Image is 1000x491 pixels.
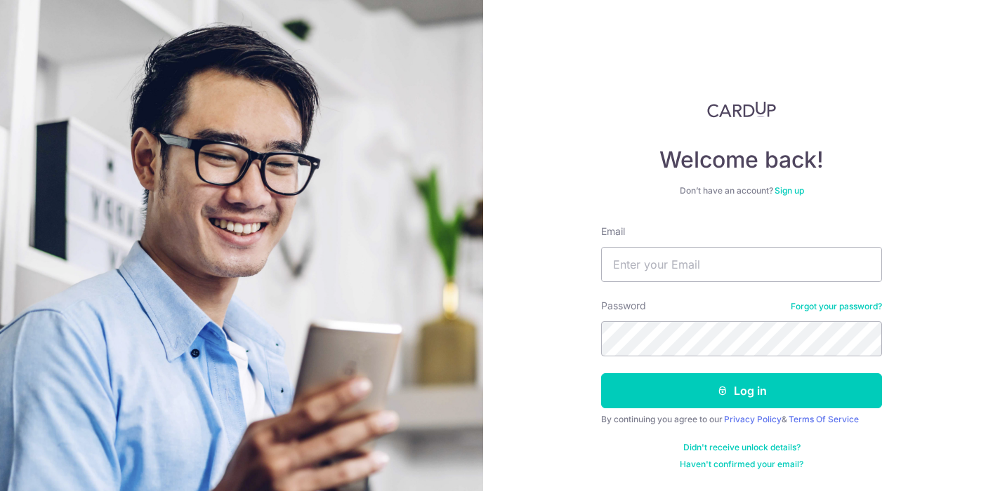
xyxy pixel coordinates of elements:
[601,247,882,282] input: Enter your Email
[601,146,882,174] h4: Welcome back!
[707,101,776,118] img: CardUp Logo
[601,373,882,408] button: Log in
[680,459,803,470] a: Haven't confirmed your email?
[601,185,882,196] div: Don’t have an account?
[601,299,646,313] label: Password
[791,301,882,312] a: Forgot your password?
[601,414,882,425] div: By continuing you agree to our &
[683,442,801,453] a: Didn't receive unlock details?
[601,224,625,238] label: Email
[789,414,859,424] a: Terms Of Service
[775,185,804,196] a: Sign up
[724,414,782,424] a: Privacy Policy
